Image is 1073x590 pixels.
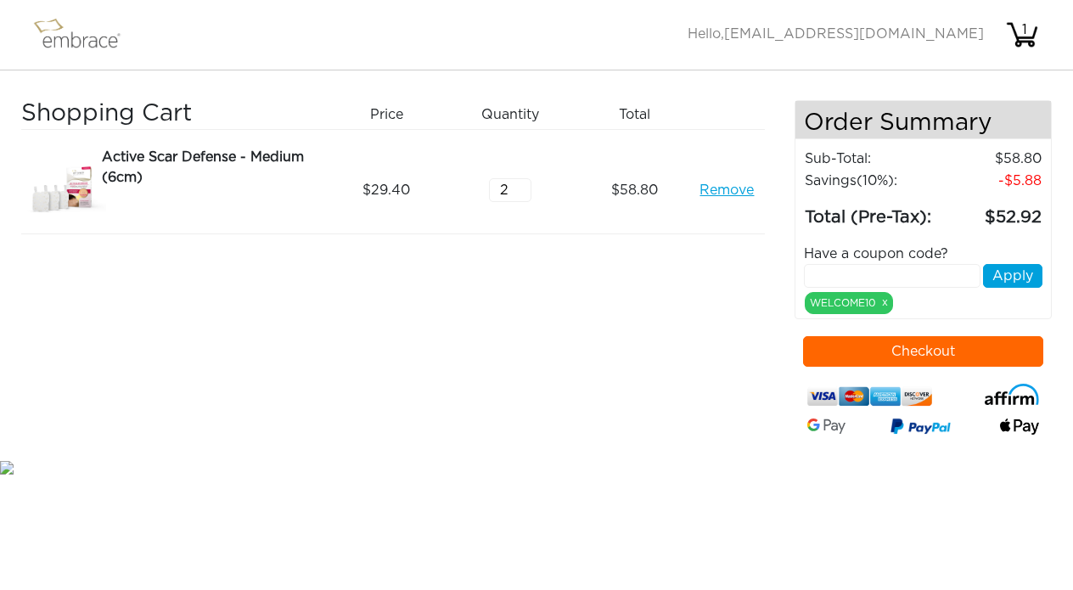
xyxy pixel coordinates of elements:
div: Total [579,100,703,129]
span: 29.40 [362,180,410,200]
td: 5.88 [935,170,1042,192]
td: Savings : [804,170,935,192]
div: WELCOME10 [805,292,893,314]
td: Total (Pre-Tax): [804,192,935,231]
span: Quantity [481,104,539,125]
img: 3dae449a-8dcd-11e7-960f-02e45ca4b85b.jpeg [21,147,106,233]
img: fullApplePay.png [1000,419,1039,435]
td: Sub-Total: [804,148,935,170]
span: (10%) [857,174,894,188]
a: x [882,295,888,310]
img: credit-cards.png [807,384,932,409]
div: Have a coupon code? [791,244,1056,264]
div: 1 [1008,20,1042,40]
td: 52.92 [935,192,1042,231]
div: Price [331,100,455,129]
h3: Shopping Cart [21,100,318,129]
button: Checkout [803,336,1044,367]
img: cart [1005,18,1039,52]
img: paypal-v3.png [890,415,951,440]
img: logo.png [30,14,140,56]
button: Apply [983,264,1042,288]
td: 58.80 [935,148,1042,170]
a: 1 [1005,27,1039,41]
span: 58.80 [611,180,658,200]
img: affirm-logo.svg [985,384,1039,405]
div: Active Scar Defense - Medium (6cm) [102,147,318,188]
img: Google-Pay-Logo.svg [807,419,846,434]
span: Hello, [688,27,984,41]
span: [EMAIL_ADDRESS][DOMAIN_NAME] [724,27,984,41]
h4: Order Summary [795,101,1052,139]
a: Remove [699,180,754,200]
